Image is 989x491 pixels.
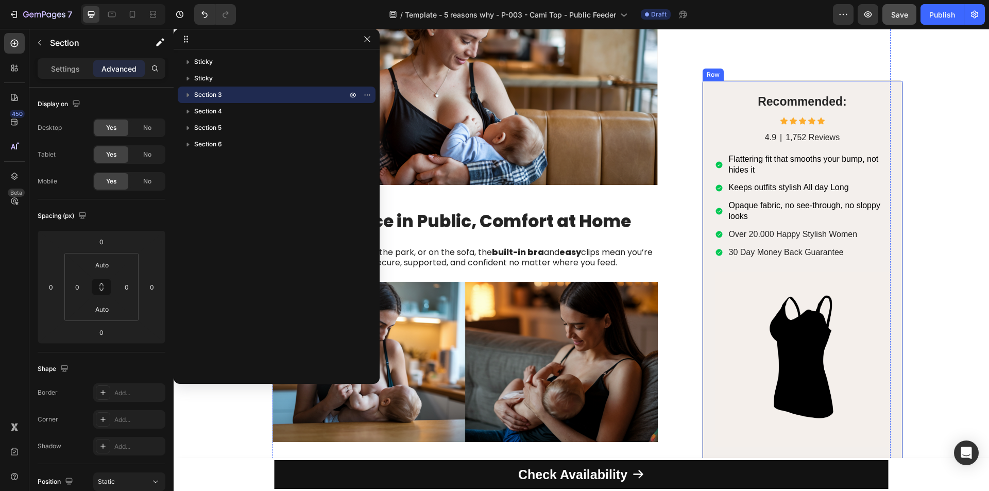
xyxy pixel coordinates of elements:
p: Whether you’re at a café, the park, or on the sofa, the and clips mean you’re always . You’ll fee... [100,218,483,240]
h2: Recommended: [541,64,717,82]
span: Opaque fabric, no see-through, no sloppy looks [555,172,707,192]
p: 1,752 Reviews [612,104,666,114]
input: 0 [91,325,112,340]
input: 0px [119,279,134,295]
strong: Check Availability [345,438,454,453]
strong: ready [128,228,155,240]
div: Mobile [38,177,57,186]
div: Tablet [38,150,56,159]
div: Desktop [38,123,62,132]
div: Beta [8,189,25,197]
div: Shape [38,362,71,376]
span: Yes [106,150,116,159]
div: Add... [114,415,163,425]
div: Undo/Redo [194,4,236,25]
span: No [143,123,151,132]
iframe: Design area [174,29,989,491]
button: Save [882,4,916,25]
div: 450 [10,110,25,118]
input: Auto [92,257,112,273]
span: Keeps outfits stylish All day Long [555,154,675,163]
p: Advanced [101,63,137,74]
strong: easy [386,217,407,229]
div: Row [531,41,548,50]
input: 0 [144,279,160,295]
strong: built-in bra [318,217,370,229]
button: Static [93,472,165,491]
p: Section [50,37,134,49]
span: Template - 5 reasons why - P-003 - Cami Top - Public Feeder [405,9,616,20]
p: Settings [51,63,80,74]
span: Section 5 [194,123,221,133]
img: gempages_579895121550508804-a0db424e-1c31-4106-9847-5ec3ba7a6fbf.png [541,243,717,418]
button: 7 [4,4,77,25]
span: Yes [106,177,116,186]
span: Save [891,10,908,19]
span: Sticky [194,73,213,83]
strong: 2. Confidence in Public, Comfort at Home [100,180,457,205]
span: Section 6 [194,139,222,149]
div: Spacing (px) [38,209,89,223]
p: Over 20.000 Happy Stylish Women [555,200,715,211]
span: Section 4 [194,106,222,116]
p: 30 Day Money Back Guarantee [555,218,715,229]
div: Display on [38,97,82,111]
div: Shadow [38,442,61,451]
div: Publish [929,9,955,20]
div: Border [38,388,58,397]
button: Publish [920,4,964,25]
div: Add... [114,388,163,398]
img: gempages_579895121550508804-c99175b2-7672-44da-bf43-5290c89f057f.png [99,253,484,413]
span: Yes [106,123,116,132]
span: Static [98,478,115,485]
div: Add... [114,442,163,451]
span: Section 3 [194,90,222,100]
input: 0 [43,279,59,295]
p: | [606,104,608,114]
p: 7 [67,8,72,21]
p: 4.9 [591,104,603,114]
span: Sticky [194,57,213,67]
span: Draft [651,10,667,19]
span: No [143,177,151,186]
input: Auto [92,301,112,317]
div: Open Intercom Messenger [954,441,979,465]
span: / [400,9,403,20]
span: Flattering fit that smooths your bump, not hides it [555,126,705,145]
div: Position [38,475,75,489]
span: No [143,150,151,159]
input: 0 [91,234,112,249]
input: 0px [70,279,85,295]
div: Corner [38,415,58,424]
